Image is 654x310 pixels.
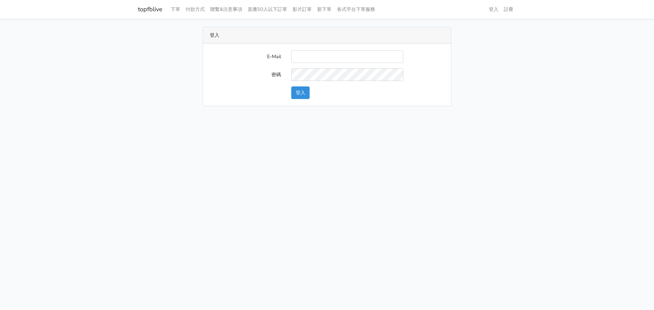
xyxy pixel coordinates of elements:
button: 登入 [291,86,310,99]
label: 密碼 [205,68,286,81]
a: 影片訂單 [290,3,314,16]
div: 登入 [203,27,451,44]
a: 登入 [486,3,501,16]
a: 聯繫&注意事項 [207,3,245,16]
a: 新下單 [314,3,334,16]
label: E-Mail [205,50,286,63]
a: topfblive [138,3,162,16]
a: 下單 [168,3,183,16]
a: 付款方式 [183,3,207,16]
a: 註冊 [501,3,516,16]
a: 直播50人以下訂單 [245,3,290,16]
a: 各式平台下單服務 [334,3,378,16]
